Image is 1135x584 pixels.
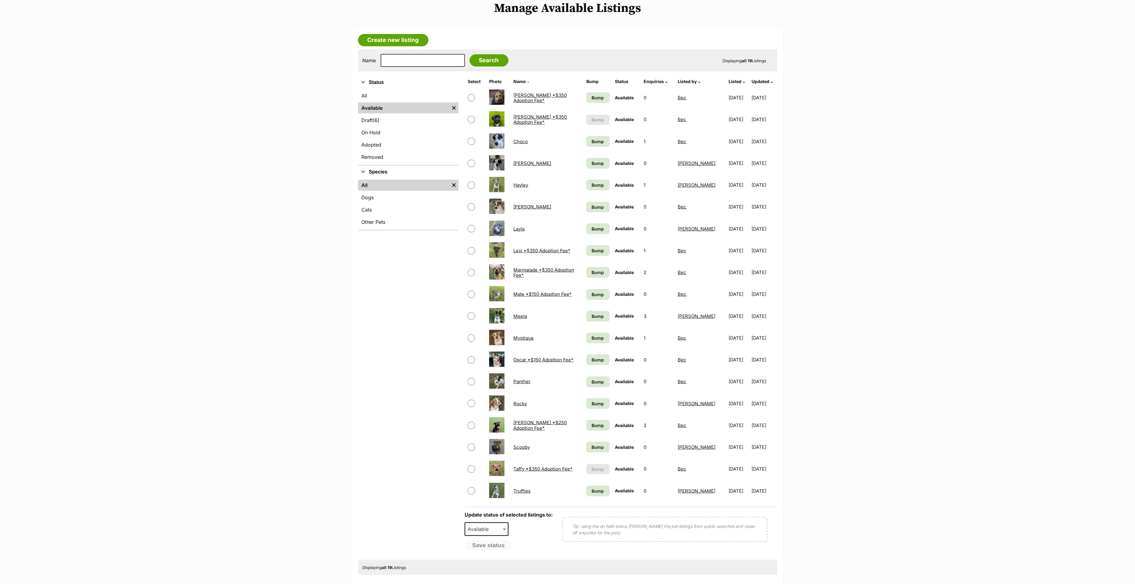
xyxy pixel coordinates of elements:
p: Tip: using the on hold status [PERSON_NAME] the pet listings from public searches and close off e... [572,523,758,536]
a: Truffles [514,488,531,494]
a: Listed [729,79,745,84]
td: [DATE] [752,458,776,479]
td: 1 [641,240,675,261]
a: Other Pets [358,216,459,227]
td: [DATE] [726,174,751,196]
a: Bec [678,95,687,101]
a: Bec [678,204,687,210]
a: Taffy *$350 Adoption Fee* [514,466,573,472]
span: Available [615,292,634,297]
span: Bump [592,269,604,276]
td: [DATE] [726,393,751,414]
td: [DATE] [726,262,751,283]
span: Available [615,401,634,406]
td: [DATE] [726,458,751,479]
span: Available [615,466,634,471]
td: [DATE] [752,240,776,261]
a: Bump [586,267,610,278]
td: [DATE] [726,480,751,502]
button: Bump [586,464,610,474]
a: [PERSON_NAME] [678,226,716,232]
td: 0 [641,284,675,305]
td: [DATE] [726,196,751,217]
a: [PERSON_NAME] [678,444,716,450]
a: Remove filter [449,180,459,191]
a: Bec [678,466,687,472]
a: Enquiries [644,79,667,84]
td: [DATE] [726,218,751,239]
td: [DATE] [752,109,776,130]
span: Listed by [678,79,697,84]
td: 2 [641,415,675,436]
th: Select [465,77,486,86]
span: Bump [592,466,604,472]
a: [PERSON_NAME] [678,401,716,407]
span: Bump [592,160,604,166]
a: Layla [514,226,525,232]
a: Bump [586,245,610,256]
span: Bump [592,379,604,385]
td: 0 [641,196,675,217]
a: Create new listing [358,34,428,46]
td: [DATE] [752,131,776,152]
a: [PERSON_NAME] [678,313,716,319]
span: Available [615,204,634,209]
span: Available [615,488,634,493]
span: Bump [592,313,604,319]
td: [DATE] [726,371,751,392]
a: Meela [514,313,527,319]
a: Bec [678,357,687,363]
a: [PERSON_NAME] *$350 Adoption Fee* [514,114,567,125]
td: 2 [641,262,675,283]
td: 0 [641,437,675,458]
span: Bump [592,357,604,363]
a: Bump [586,289,610,300]
span: Name [514,79,526,84]
a: Bump [586,92,610,103]
td: [DATE] [726,415,751,436]
div: Species [358,178,459,230]
td: 0 [641,218,675,239]
td: [DATE] [726,327,751,349]
span: Bump [592,422,604,429]
td: 0 [641,153,675,174]
strong: all 19 [742,58,752,63]
span: translation missing: en.admin.listings.index.attributes.enquiries [644,79,664,84]
td: 1 [641,327,675,349]
td: [DATE] [726,109,751,130]
span: Available [615,226,634,231]
span: Available [615,313,634,319]
a: Bec [678,422,687,428]
a: Name [514,79,529,84]
td: [DATE] [752,153,776,174]
a: Hayley [514,182,528,188]
td: 0 [641,371,675,392]
td: [DATE] [752,284,776,305]
td: 0 [641,349,675,370]
a: Lexi *$350 Adoption Fee* [514,248,571,254]
a: Bump [586,354,610,365]
td: [DATE] [726,131,751,152]
a: Removed [358,151,459,162]
button: Species [358,168,459,176]
a: Bump [586,442,610,452]
button: Save status [465,540,512,550]
span: Bump [592,400,604,407]
td: [DATE] [752,349,776,370]
td: [DATE] [752,415,776,436]
span: Available [615,139,634,144]
span: Bump [592,291,604,298]
span: Available [615,182,634,188]
a: Bump [586,486,610,496]
button: Status [358,78,459,86]
a: Updated [752,79,773,84]
span: Bump [592,116,604,123]
td: 0 [641,458,675,479]
td: 0 [641,87,675,108]
a: Bump [586,158,610,169]
a: On Hold [358,127,459,138]
td: [DATE] [726,284,751,305]
span: Bump [592,182,604,188]
a: Bec [678,291,687,297]
span: Available [615,95,634,100]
